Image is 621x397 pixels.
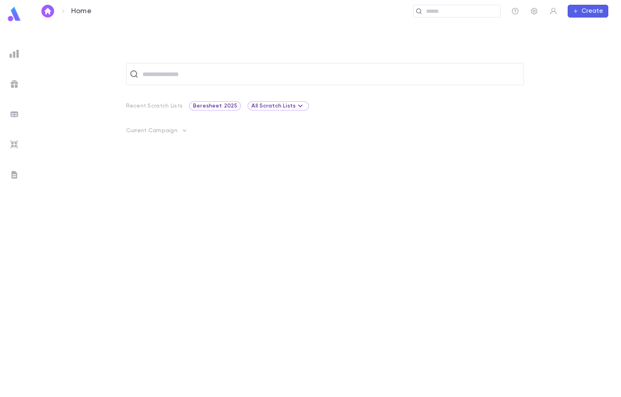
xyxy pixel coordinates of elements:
div: All Scratch Lists [251,101,305,111]
span: Beresheet 2025 [190,103,240,109]
div: All Scratch Lists [247,101,309,111]
img: letters_grey.7941b92b52307dd3b8a917253454ce1c.svg [10,170,19,180]
img: batches_grey.339ca447c9d9533ef1741baa751efc33.svg [10,110,19,119]
img: home_white.a664292cf8c1dea59945f0da9f25487c.svg [43,8,53,14]
img: logo [6,6,22,22]
img: campaigns_grey.99e729a5f7ee94e3726e6486bddda8f1.svg [10,79,19,89]
div: Beresheet 2025 [189,101,241,111]
img: imports_grey.530a8a0e642e233f2baf0ef88e8c9fcb.svg [10,140,19,149]
p: Recent Scratch Lists [126,103,183,109]
img: reports_grey.c525e4749d1bce6a11f5fe2a8de1b229.svg [10,49,19,59]
p: Home [71,7,91,16]
p: Current Campaign [126,127,177,134]
button: Create [568,5,608,18]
